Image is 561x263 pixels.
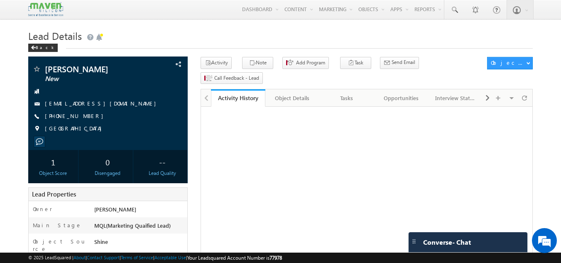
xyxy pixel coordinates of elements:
button: Call Feedback - Lead [201,72,263,84]
button: Object Actions [487,57,533,69]
div: Disengaged [85,170,131,177]
div: Object Score [30,170,76,177]
button: Activity [201,57,232,69]
label: Owner [33,205,52,213]
label: Main Stage [33,221,82,229]
div: 0 [85,154,131,170]
div: Shine [92,238,188,249]
span: [PERSON_NAME] [45,65,143,73]
a: Interview Status [429,89,483,107]
a: Tasks [320,89,374,107]
a: Contact Support [87,255,120,260]
a: About [73,255,86,260]
label: Object Source [33,238,86,253]
span: [PHONE_NUMBER] [45,112,108,120]
a: Back [28,43,62,50]
div: MQL(Marketing Quaified Lead) [92,221,188,233]
span: Send Email [392,59,415,66]
button: Send Email [380,57,419,69]
span: Lead Details [28,29,82,42]
a: [EMAIL_ADDRESS][DOMAIN_NAME] [45,100,160,107]
span: 77978 [269,255,282,261]
img: Custom Logo [28,2,63,17]
a: Opportunities [374,89,429,107]
a: Acceptable Use [154,255,186,260]
div: Lead Quality [139,170,185,177]
span: New [45,75,143,83]
img: carter-drag [411,238,417,245]
div: Activity History [217,94,259,102]
button: Note [242,57,273,69]
span: [GEOGRAPHIC_DATA] [45,125,106,133]
a: Activity History [211,89,265,107]
a: Terms of Service [121,255,153,260]
button: Task [340,57,371,69]
div: Back [28,44,58,52]
span: Lead Properties [32,190,76,198]
span: Converse - Chat [423,238,471,246]
span: Your Leadsquared Account Number is [187,255,282,261]
div: Object Actions [491,59,526,66]
button: Add Program [282,57,329,69]
div: Interview Status [435,93,475,103]
div: -- [139,154,185,170]
span: Call Feedback - Lead [214,74,259,82]
div: 1 [30,154,76,170]
span: Add Program [296,59,325,66]
a: Object Details [265,89,320,107]
span: [PERSON_NAME] [94,206,136,213]
div: Tasks [326,93,367,103]
div: Opportunities [381,93,421,103]
span: © 2025 LeadSquared | | | | | [28,254,282,262]
div: Object Details [272,93,312,103]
